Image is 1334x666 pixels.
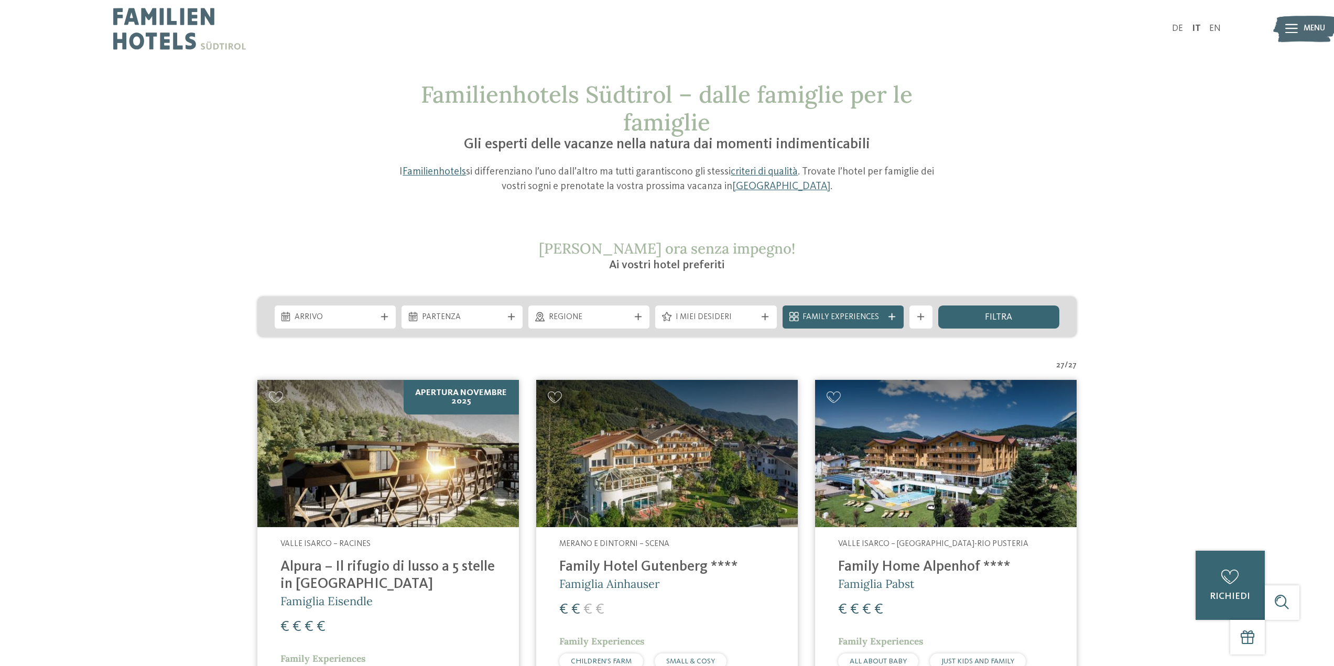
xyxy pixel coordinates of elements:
span: € [838,602,847,617]
span: [PERSON_NAME] ora senza impegno! [539,239,795,258]
span: Famiglia Pabst [838,576,915,591]
span: I miei desideri [676,312,756,323]
a: DE [1172,24,1183,33]
span: Arrivo [295,312,375,323]
span: JUST KIDS AND FAMILY [941,658,1014,665]
span: Famiglia Eisendle [280,594,373,608]
span: Family Experiences [280,652,366,664]
a: Familienhotels [403,167,466,177]
span: Family Experiences [838,635,924,647]
img: Cercate un hotel per famiglie? Qui troverete solo i migliori! [257,380,519,527]
span: richiedi [1210,592,1250,601]
h4: Alpura – Il rifugio di lusso a 5 stelle in [GEOGRAPHIC_DATA] [280,559,496,593]
a: richiedi [1196,551,1265,620]
span: € [583,602,592,617]
img: Family Home Alpenhof **** [815,380,1077,527]
span: 27 [1056,360,1065,372]
a: [GEOGRAPHIC_DATA] [732,181,830,192]
span: € [559,602,568,617]
span: € [874,602,883,617]
span: Gli esperti delle vacanze nella natura dai momenti indimenticabili [464,137,870,152]
a: IT [1192,24,1201,33]
span: € [280,619,289,635]
a: EN [1209,24,1221,33]
span: ALL ABOUT BABY [850,658,907,665]
span: Merano e dintorni – Scena [559,540,669,548]
span: Valle Isarco – [GEOGRAPHIC_DATA]-Rio Pusteria [838,540,1028,548]
span: Ai vostri hotel preferiti [609,259,724,271]
span: € [292,619,301,635]
span: / [1065,360,1068,372]
span: Familienhotels Südtirol – dalle famiglie per le famiglie [421,80,913,137]
img: Family Hotel Gutenberg **** [536,380,798,527]
span: filtra [985,313,1012,322]
span: 27 [1068,360,1077,372]
p: I si differenziano l’uno dall’altro ma tutti garantiscono gli stessi . Trovate l’hotel per famigl... [393,165,941,194]
span: SMALL & COSY [666,658,715,665]
a: criteri di qualità [731,167,798,177]
span: € [862,602,871,617]
span: CHILDREN’S FARM [571,658,632,665]
h4: Family Home Alpenhof **** [838,559,1054,576]
span: Regione [549,312,630,323]
span: € [595,602,604,617]
span: € [571,602,580,617]
span: Valle Isarco – Racines [280,540,371,548]
span: Partenza [422,312,503,323]
span: € [317,619,326,635]
span: € [850,602,859,617]
span: € [305,619,313,635]
span: Family Experiences [802,312,883,323]
span: Menu [1304,23,1325,35]
span: Family Experiences [559,635,645,647]
h4: Family Hotel Gutenberg **** [559,559,775,576]
span: Famiglia Ainhauser [559,576,660,591]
